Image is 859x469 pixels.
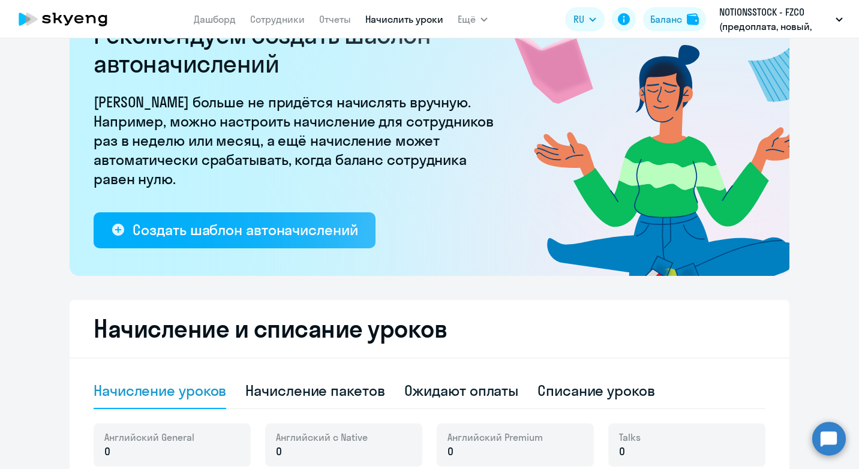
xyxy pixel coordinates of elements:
[619,444,625,459] span: 0
[245,381,385,400] div: Начисление пакетов
[404,381,519,400] div: Ожидают оплаты
[94,212,376,248] button: Создать шаблон автоначислений
[447,444,453,459] span: 0
[537,381,655,400] div: Списание уроков
[94,92,501,188] p: [PERSON_NAME] больше не придётся начислять вручную. Например, можно настроить начисление для сотр...
[94,20,501,78] h2: Рекомендуем создать шаблон автоначислений
[650,12,682,26] div: Баланс
[276,444,282,459] span: 0
[458,12,476,26] span: Ещё
[619,431,641,444] span: Talks
[194,13,236,25] a: Дашборд
[687,13,699,25] img: balance
[94,314,765,343] h2: Начисление и списание уроков
[719,5,831,34] p: NOTIONSSTOCK - FZCO (предоплата, новый, 24г), Adnative LLC
[365,13,443,25] a: Начислить уроки
[573,12,584,26] span: RU
[565,7,605,31] button: RU
[133,220,358,239] div: Создать шаблон автоначислений
[250,13,305,25] a: Сотрудники
[643,7,706,31] button: Балансbalance
[458,7,488,31] button: Ещё
[104,444,110,459] span: 0
[713,5,849,34] button: NOTIONSSTOCK - FZCO (предоплата, новый, 24г), Adnative LLC
[104,431,194,444] span: Английский General
[94,381,226,400] div: Начисление уроков
[319,13,351,25] a: Отчеты
[447,431,543,444] span: Английский Premium
[276,431,368,444] span: Английский с Native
